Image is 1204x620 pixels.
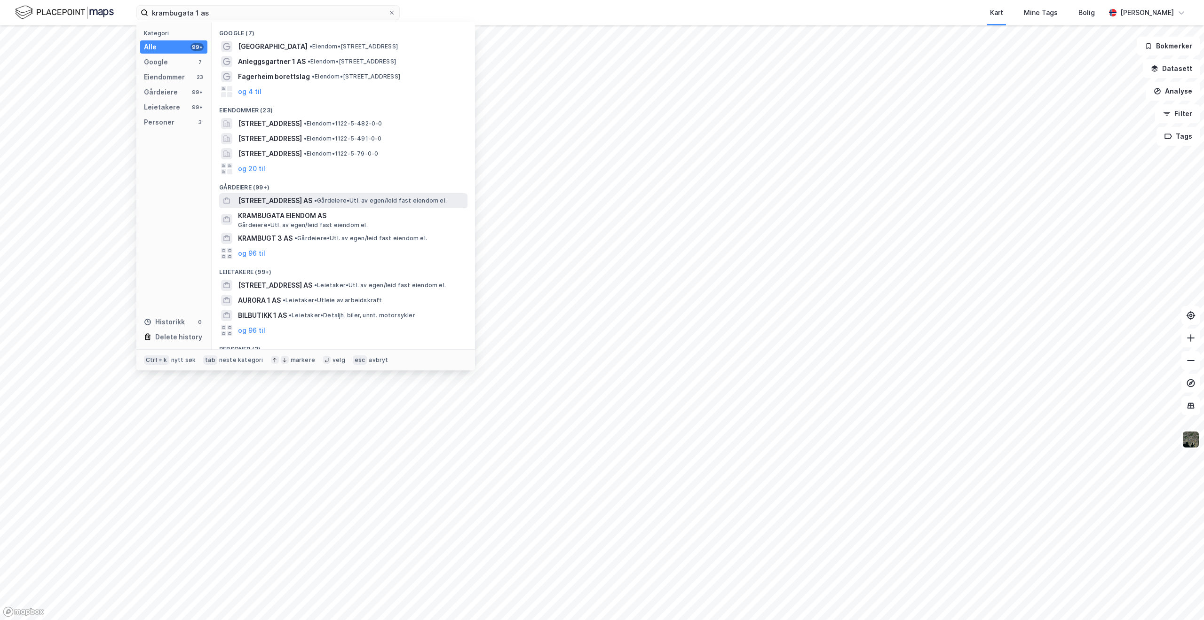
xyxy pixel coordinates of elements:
span: Leietaker • Utl. av egen/leid fast eiendom el. [314,282,446,289]
div: 99+ [190,88,204,96]
div: 23 [196,73,204,81]
div: Leietakere (99+) [212,261,475,278]
div: Bolig [1078,7,1095,18]
div: Ctrl + k [144,355,169,365]
button: og 4 til [238,86,261,97]
div: 99+ [190,43,204,51]
div: 99+ [190,103,204,111]
span: • [312,73,315,80]
button: Analyse [1146,82,1200,101]
span: • [304,150,307,157]
div: esc [353,355,367,365]
span: • [314,282,317,289]
iframe: Chat Widget [1157,575,1204,620]
div: Kontrollprogram for chat [1157,575,1204,620]
span: [STREET_ADDRESS] [238,133,302,144]
span: Anleggsgartner 1 AS [238,56,306,67]
span: Eiendom • 1122-5-491-0-0 [304,135,382,142]
button: og 96 til [238,325,265,336]
div: Google (7) [212,22,475,39]
div: [PERSON_NAME] [1120,7,1174,18]
span: BILBUTIKK 1 AS [238,310,287,321]
div: Alle [144,41,157,53]
span: [STREET_ADDRESS] [238,148,302,159]
div: 7 [196,58,204,66]
div: 0 [196,318,204,326]
span: • [308,58,310,65]
span: Eiendom • 1122-5-482-0-0 [304,120,382,127]
span: Eiendom • [STREET_ADDRESS] [312,73,400,80]
div: 3 [196,118,204,126]
button: Filter [1155,104,1200,123]
div: Delete history [155,331,202,343]
span: • [289,312,292,319]
span: • [283,297,285,304]
div: Historikk [144,316,185,328]
div: velg [333,356,345,364]
div: Gårdeiere [144,86,178,98]
span: KRAMBUGT 3 AS [238,233,293,244]
img: logo.f888ab2527a4732fd821a326f86c7f29.svg [15,4,114,21]
span: Gårdeiere • Utl. av egen/leid fast eiendom el. [294,235,427,242]
span: [STREET_ADDRESS] [238,118,302,129]
span: [GEOGRAPHIC_DATA] [238,41,308,52]
div: markere [291,356,315,364]
span: Eiendom • [STREET_ADDRESS] [309,43,398,50]
span: • [304,135,307,142]
div: Eiendommer [144,71,185,83]
div: Leietakere [144,102,180,113]
div: Kart [990,7,1003,18]
input: Søk på adresse, matrikkel, gårdeiere, leietakere eller personer [148,6,388,20]
span: Gårdeiere • Utl. av egen/leid fast eiendom el. [238,221,368,229]
img: 9k= [1182,431,1200,448]
button: og 96 til [238,248,265,259]
div: Personer [144,117,174,128]
span: Gårdeiere • Utl. av egen/leid fast eiendom el. [314,197,447,204]
div: Kategori [144,30,207,37]
span: • [309,43,312,50]
div: Personer (3) [212,338,475,355]
div: neste kategori [219,356,263,364]
span: Fagerheim borettslag [238,71,310,82]
div: tab [203,355,217,365]
div: Gårdeiere (99+) [212,176,475,193]
span: Leietaker • Utleie av arbeidskraft [283,297,382,304]
a: Mapbox homepage [3,606,44,617]
span: [STREET_ADDRESS] AS [238,280,312,291]
span: Eiendom • [STREET_ADDRESS] [308,58,396,65]
button: og 20 til [238,163,265,174]
span: Leietaker • Detaljh. biler, unnt. motorsykler [289,312,415,319]
span: • [294,235,297,242]
div: Eiendommer (23) [212,99,475,116]
div: Google [144,56,168,68]
div: Mine Tags [1024,7,1058,18]
button: Datasett [1143,59,1200,78]
span: KRAMBUGATA EIENDOM AS [238,210,464,221]
span: • [304,120,307,127]
button: Tags [1156,127,1200,146]
button: Bokmerker [1137,37,1200,55]
div: nytt søk [171,356,196,364]
div: avbryt [369,356,388,364]
span: [STREET_ADDRESS] AS [238,195,312,206]
span: Eiendom • 1122-5-79-0-0 [304,150,378,157]
span: AURORA 1 AS [238,295,281,306]
span: • [314,197,317,204]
